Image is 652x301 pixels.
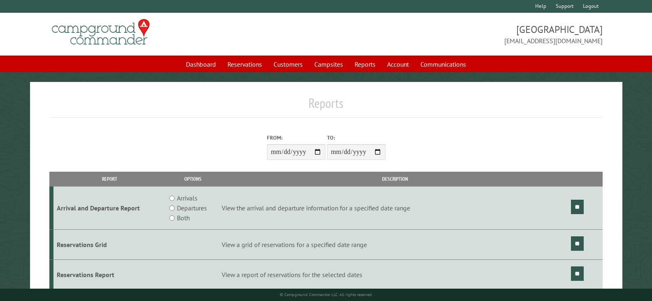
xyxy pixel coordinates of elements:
a: Campsites [309,56,348,72]
td: View a grid of reservations for a specified date range [220,230,570,260]
h1: Reports [49,95,603,118]
a: Dashboard [181,56,221,72]
label: To: [327,134,385,142]
th: Report [53,172,166,186]
a: Communications [415,56,471,72]
label: From: [267,134,325,142]
td: View the arrival and departure information for a specified date range [220,187,570,230]
th: Description [220,172,570,186]
td: View a report of reservations for the selected dates [220,259,570,289]
span: [GEOGRAPHIC_DATA] [EMAIL_ADDRESS][DOMAIN_NAME] [326,23,603,46]
label: Both [177,213,190,223]
a: Reports [350,56,381,72]
th: Options [166,172,220,186]
td: Reservations Report [53,259,166,289]
td: Reservations Grid [53,230,166,260]
label: Arrivals [177,193,197,203]
label: Departures [177,203,207,213]
small: © Campground Commander LLC. All rights reserved. [280,292,373,297]
img: Campground Commander [49,16,152,48]
a: Reservations [223,56,267,72]
a: Account [382,56,414,72]
a: Customers [269,56,308,72]
td: Arrival and Departure Report [53,187,166,230]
